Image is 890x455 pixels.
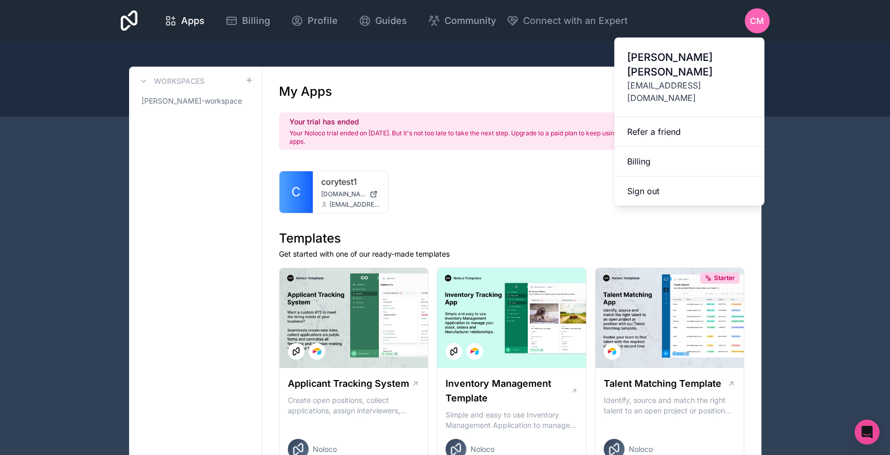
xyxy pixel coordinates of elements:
span: Noloco [471,444,494,454]
span: Noloco [629,444,653,454]
span: Apps [181,14,205,28]
button: Sign out [615,176,765,206]
a: Billing [217,9,278,32]
span: Billing [242,14,270,28]
h1: Applicant Tracking System [288,376,409,391]
img: Airtable Logo [313,347,321,356]
a: corytest1 [321,175,380,188]
span: [EMAIL_ADDRESS][DOMAIN_NAME] [329,200,380,209]
h2: Your trial has ended [289,117,661,127]
div: Open Intercom Messenger [855,420,880,445]
a: Billing [615,147,765,176]
span: Noloco [313,444,337,454]
span: [PERSON_NAME]-workspace [142,96,242,106]
a: Apps [156,9,213,32]
a: C [279,171,313,213]
span: Starter [714,274,735,282]
p: Simple and easy to use Inventory Management Application to manage your stock, orders and Manufact... [446,410,578,431]
a: Profile [283,9,346,32]
h1: My Apps [279,83,332,100]
img: Airtable Logo [471,347,479,356]
a: [DOMAIN_NAME] [321,190,380,198]
p: Identify, source and match the right talent to an open project or position with our Talent Matchi... [604,395,736,416]
p: Get started with one of our ready-made templates [279,249,745,259]
span: [DOMAIN_NAME] [321,190,366,198]
img: Airtable Logo [608,347,616,356]
a: [PERSON_NAME]-workspace [137,92,253,110]
span: C [291,184,301,200]
a: Workspaces [137,75,205,87]
span: Connect with an Expert [523,14,628,28]
a: Guides [350,9,415,32]
a: Community [419,9,504,32]
h1: Templates [279,230,745,247]
a: Refer a friend [615,117,765,147]
span: [EMAIL_ADDRESS][DOMAIN_NAME] [627,79,752,104]
span: Community [444,14,496,28]
h1: Inventory Management Template [446,376,570,406]
button: Connect with an Expert [506,14,628,28]
h1: Talent Matching Template [604,376,721,391]
p: Create open positions, collect applications, assign interviewers, centralise candidate feedback a... [288,395,420,416]
p: Your Noloco trial ended on [DATE]. But it's not too late to take the next step. Upgrade to a paid... [289,129,661,146]
span: Profile [308,14,338,28]
span: [PERSON_NAME] [PERSON_NAME] [627,50,752,79]
span: CM [750,15,764,27]
span: Guides [375,14,407,28]
h3: Workspaces [154,76,205,86]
